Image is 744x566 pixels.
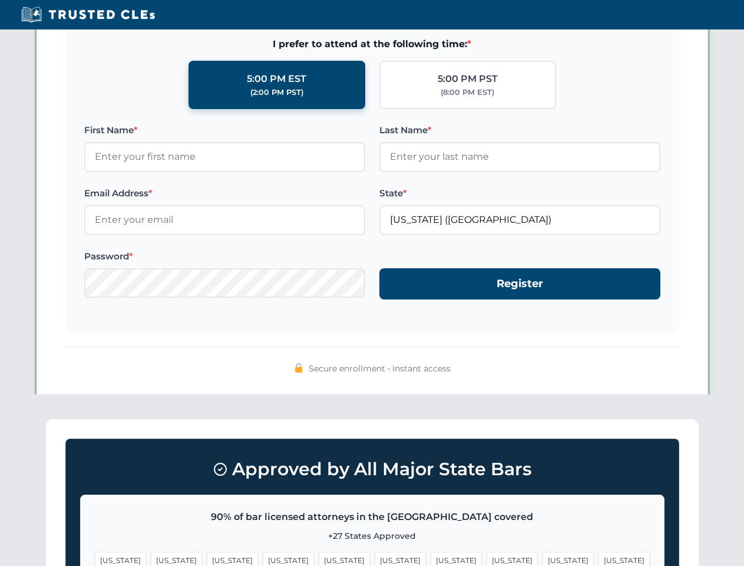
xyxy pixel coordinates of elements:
[379,142,660,172] input: Enter your last name
[84,142,365,172] input: Enter your first name
[95,509,650,525] p: 90% of bar licensed attorneys in the [GEOGRAPHIC_DATA] covered
[379,186,660,200] label: State
[438,71,498,87] div: 5:00 PM PST
[84,37,660,52] span: I prefer to attend at the following time:
[84,249,365,264] label: Password
[294,363,303,373] img: 🔒
[309,362,451,375] span: Secure enrollment • Instant access
[18,6,158,24] img: Trusted CLEs
[379,205,660,235] input: Florida (FL)
[84,186,365,200] label: Email Address
[379,268,660,300] button: Register
[84,123,365,137] label: First Name
[250,87,303,98] div: (2:00 PM PST)
[247,71,306,87] div: 5:00 PM EST
[379,123,660,137] label: Last Name
[95,529,650,542] p: +27 States Approved
[84,205,365,235] input: Enter your email
[80,453,664,485] h3: Approved by All Major State Bars
[441,87,494,98] div: (8:00 PM EST)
